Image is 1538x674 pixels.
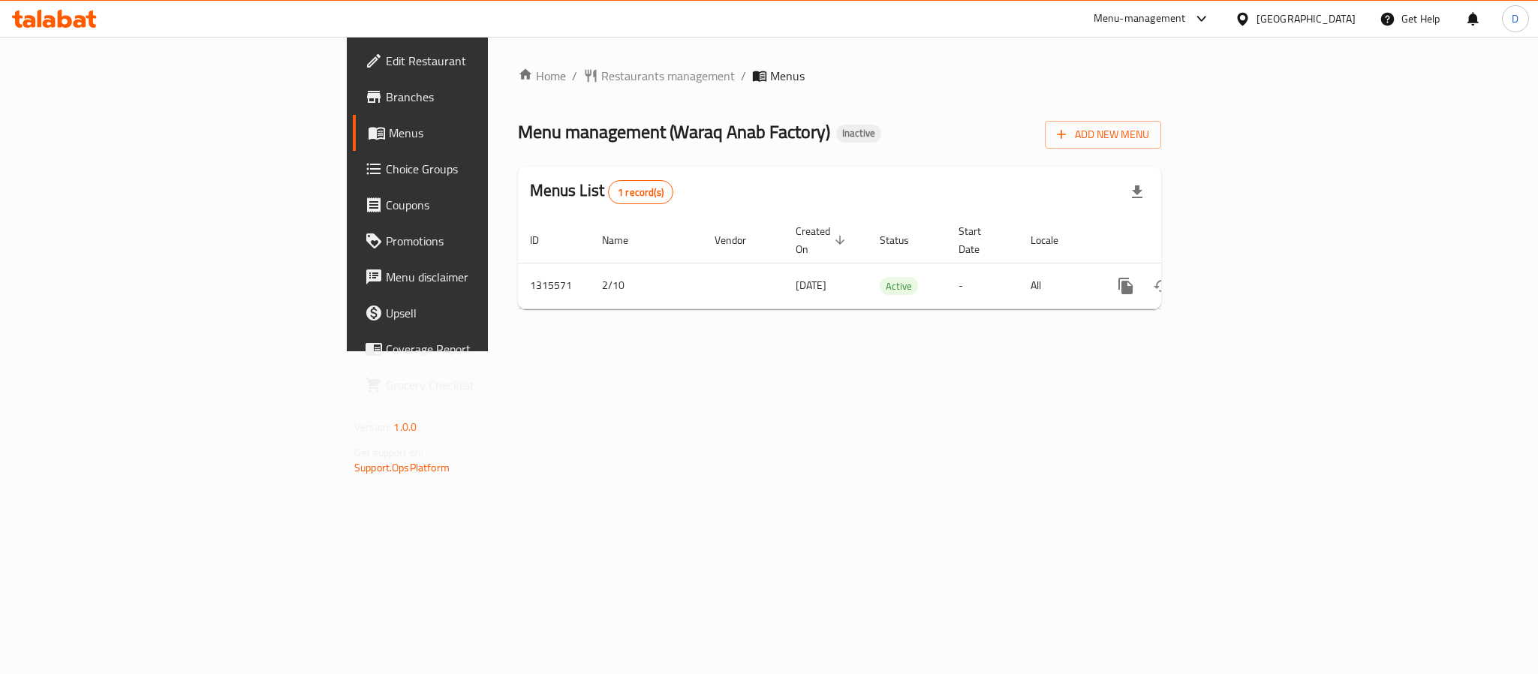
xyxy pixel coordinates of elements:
[1045,121,1161,149] button: Add New Menu
[353,79,603,115] a: Branches
[609,185,673,200] span: 1 record(s)
[518,115,830,149] span: Menu management ( Waraq Anab Factory )
[530,179,673,204] h2: Menus List
[796,275,826,295] span: [DATE]
[715,231,766,249] span: Vendor
[353,331,603,367] a: Coverage Report
[1031,231,1078,249] span: Locale
[1108,268,1144,304] button: more
[518,218,1264,309] table: enhanced table
[1094,10,1186,28] div: Menu-management
[880,231,929,249] span: Status
[590,263,703,308] td: 2/10
[1057,125,1149,144] span: Add New Menu
[353,43,603,79] a: Edit Restaurant
[601,67,735,85] span: Restaurants management
[354,458,450,477] a: Support.OpsPlatform
[530,231,558,249] span: ID
[880,277,918,295] div: Active
[1512,11,1518,27] span: D
[389,124,591,142] span: Menus
[353,187,603,223] a: Coupons
[353,367,603,403] a: Grocery Checklist
[1119,174,1155,210] div: Export file
[770,67,805,85] span: Menus
[1257,11,1356,27] div: [GEOGRAPHIC_DATA]
[602,231,648,249] span: Name
[353,223,603,259] a: Promotions
[354,417,391,437] span: Version:
[386,52,591,70] span: Edit Restaurant
[386,88,591,106] span: Branches
[959,222,1001,258] span: Start Date
[393,417,417,437] span: 1.0.0
[386,196,591,214] span: Coupons
[386,160,591,178] span: Choice Groups
[880,278,918,295] span: Active
[386,304,591,322] span: Upsell
[353,259,603,295] a: Menu disclaimer
[947,263,1019,308] td: -
[741,67,746,85] li: /
[608,180,673,204] div: Total records count
[386,340,591,358] span: Coverage Report
[386,376,591,394] span: Grocery Checklist
[1096,218,1264,263] th: Actions
[386,232,591,250] span: Promotions
[518,67,1161,85] nav: breadcrumb
[353,151,603,187] a: Choice Groups
[1144,268,1180,304] button: Change Status
[386,268,591,286] span: Menu disclaimer
[583,67,735,85] a: Restaurants management
[353,295,603,331] a: Upsell
[1019,263,1096,308] td: All
[796,222,850,258] span: Created On
[836,125,881,143] div: Inactive
[354,443,423,462] span: Get support on:
[836,127,881,140] span: Inactive
[353,115,603,151] a: Menus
